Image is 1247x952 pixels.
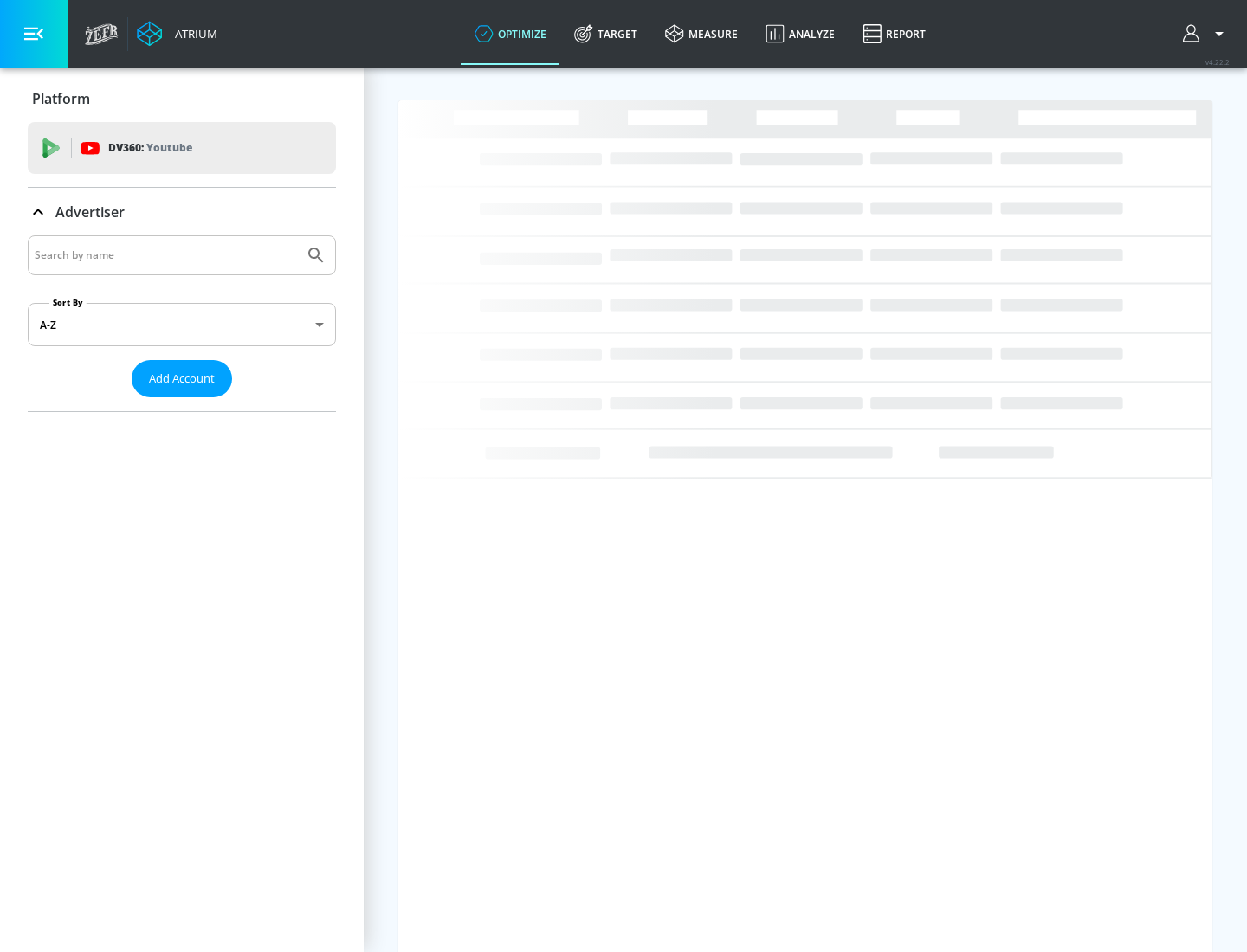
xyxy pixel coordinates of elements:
a: optimize [461,3,560,65]
div: DV360: Youtube [28,122,336,174]
div: Platform [28,74,336,123]
div: Advertiser [28,235,336,411]
span: v 4.22.2 [1205,57,1230,67]
nav: list of Advertiser [28,397,336,411]
label: Sort By [49,297,87,308]
a: Report [849,3,940,65]
p: Platform [32,89,90,108]
div: A-Z [28,303,336,346]
div: Advertiser [28,188,336,236]
div: Atrium [168,26,217,42]
span: Add Account [149,369,215,389]
p: Youtube [146,138,192,157]
input: Search by name [35,244,297,267]
a: Atrium [137,21,217,47]
a: Analyze [752,3,849,65]
button: Add Account [132,360,232,397]
p: DV360: [108,138,192,158]
a: Target [560,3,651,65]
p: Advertiser [55,203,125,222]
a: measure [651,3,752,65]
